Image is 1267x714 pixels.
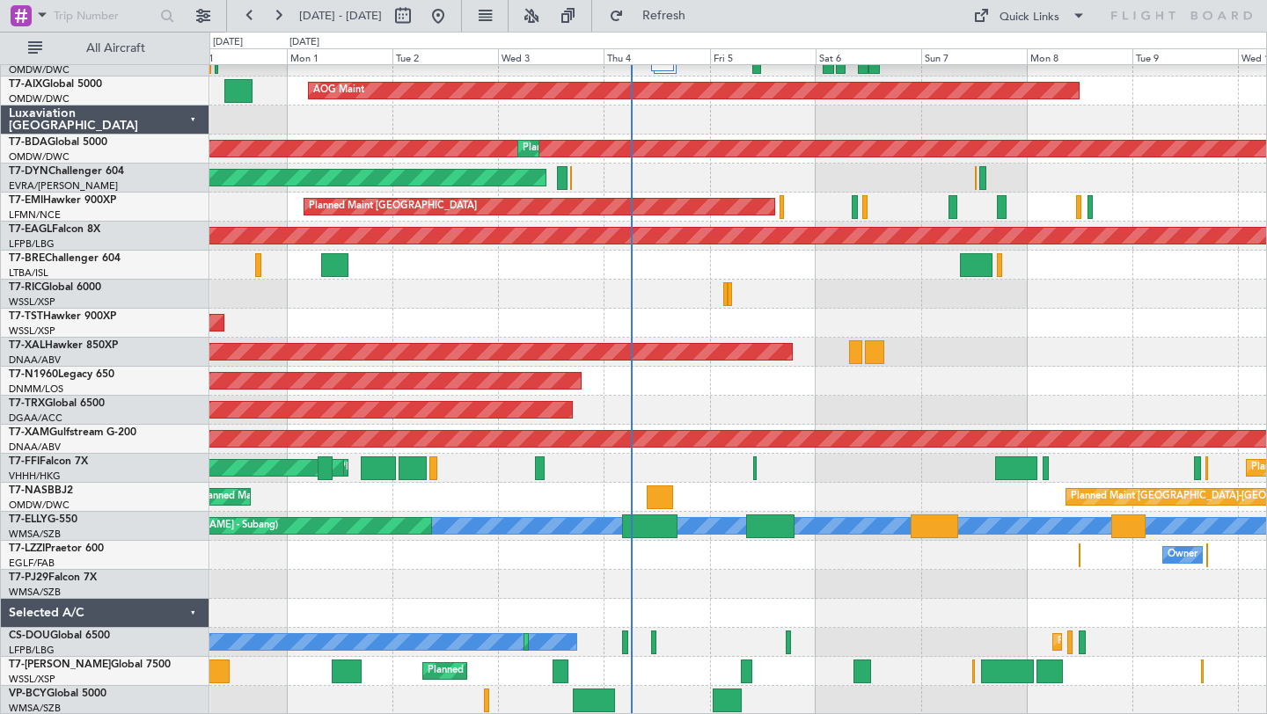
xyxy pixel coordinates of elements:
[9,644,55,657] a: LFPB/LBG
[9,63,70,76] a: OMDW/DWC
[19,34,191,62] button: All Aircraft
[816,48,921,64] div: Sat 6
[54,3,155,29] input: Trip Number
[9,208,61,222] a: LFMN/NCE
[9,688,106,699] a: VP-BCYGlobal 5000
[309,193,477,220] div: Planned Maint [GEOGRAPHIC_DATA]
[9,253,121,264] a: T7-BREChallenger 604
[9,79,102,90] a: T7-AIXGlobal 5000
[9,382,63,396] a: DNMM/LOS
[9,369,114,380] a: T7-N1960Legacy 650
[9,514,48,525] span: T7-ELLY
[9,369,58,380] span: T7-N1960
[9,150,70,164] a: OMDW/DWC
[1027,48,1132,64] div: Mon 8
[9,557,55,570] a: EGLF/FAB
[9,630,110,641] a: CS-DOUGlobal 6500
[9,195,43,206] span: T7-EMI
[287,48,392,64] div: Mon 1
[9,630,50,641] span: CS-DOU
[601,2,707,30] button: Refresh
[9,586,61,599] a: WMSA/SZB
[9,311,43,322] span: T7-TST
[9,572,97,583] a: T7-PJ29Falcon 7X
[213,35,243,50] div: [DATE]
[9,166,124,177] a: T7-DYNChallenger 604
[9,340,45,351] span: T7-XAL
[9,659,111,670] span: T7-[PERSON_NAME]
[9,179,118,193] a: EVRA/[PERSON_NAME]
[9,353,61,367] a: DNAA/ABV
[9,572,48,583] span: T7-PJ29
[9,543,45,554] span: T7-LZZI
[289,35,319,50] div: [DATE]
[9,470,61,483] a: VHHH/HKG
[9,311,116,322] a: T7-TSTHawker 900XP
[9,166,48,177] span: T7-DYN
[9,543,104,554] a: T7-LZZIPraetor 600
[9,237,55,251] a: LFPB/LBG
[9,137,48,148] span: T7-BDA
[9,412,62,425] a: DGAA/ACC
[9,485,48,496] span: T7-NAS
[9,282,41,293] span: T7-RIC
[9,427,136,438] a: T7-XAMGulfstream G-200
[9,92,70,106] a: OMDW/DWC
[9,398,45,409] span: T7-TRX
[1000,9,1059,26] div: Quick Links
[9,688,47,699] span: VP-BCY
[9,340,118,351] a: T7-XALHawker 850XP
[9,427,49,438] span: T7-XAM
[9,398,105,409] a: T7-TRXGlobal 6500
[9,456,40,467] span: T7-FFI
[392,48,498,64] div: Tue 2
[9,79,42,90] span: T7-AIX
[9,499,70,512] a: OMDW/DWC
[313,77,364,104] div: AOG Maint
[604,48,709,64] div: Thu 4
[9,224,52,235] span: T7-EAGL
[1132,48,1238,64] div: Tue 9
[9,441,61,454] a: DNAA/ABV
[9,456,88,467] a: T7-FFIFalcon 7X
[627,10,701,22] span: Refresh
[498,48,604,64] div: Wed 3
[1168,542,1197,568] div: Owner
[9,224,100,235] a: T7-EAGLFalcon 8X
[9,528,61,541] a: WMSA/SZB
[181,48,287,64] div: Sun 31
[9,137,107,148] a: T7-BDAGlobal 5000
[523,135,696,162] div: Planned Maint Dubai (Al Maktoum Intl)
[9,324,55,338] a: WSSL/XSP
[9,485,73,496] a: T7-NASBBJ2
[428,658,601,684] div: Planned Maint Dubai (Al Maktoum Intl)
[9,295,55,309] a: WSSL/XSP
[9,659,171,670] a: T7-[PERSON_NAME]Global 7500
[921,48,1027,64] div: Sun 7
[710,48,816,64] div: Fri 5
[9,514,77,525] a: T7-ELLYG-550
[299,8,382,24] span: [DATE] - [DATE]
[9,195,116,206] a: T7-EMIHawker 900XP
[9,282,101,293] a: T7-RICGlobal 6000
[9,673,55,686] a: WSSL/XSP
[964,2,1095,30] button: Quick Links
[9,253,45,264] span: T7-BRE
[9,266,48,280] a: LTBA/ISL
[46,42,186,55] span: All Aircraft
